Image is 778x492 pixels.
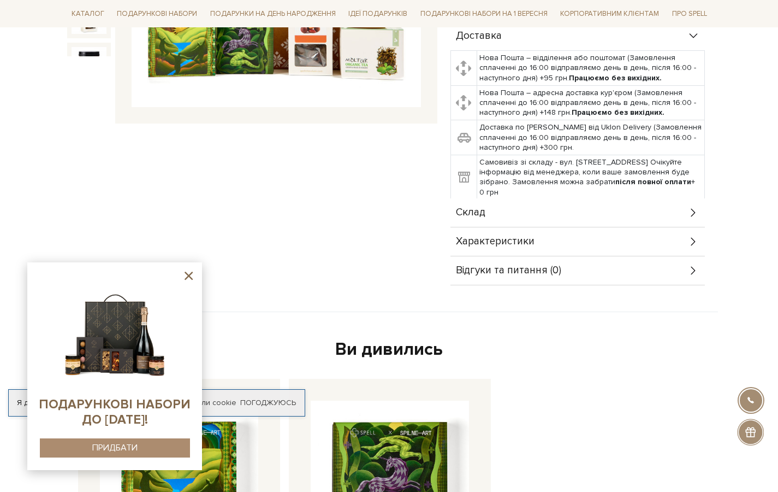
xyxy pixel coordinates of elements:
[240,398,296,408] a: Погоджуюсь
[456,266,561,276] span: Відгуки та питання (0)
[456,208,485,218] span: Склад
[572,108,664,117] b: Працюємо без вихідних.
[206,5,340,22] a: Подарунки на День народження
[569,73,662,83] b: Працюємо без вихідних.
[456,31,502,41] span: Доставка
[477,85,705,120] td: Нова Пошта – адресна доставка кур'єром (Замовлення сплаченні до 16:00 відправляємо день в день, п...
[456,237,534,247] span: Характеристики
[112,5,201,22] a: Подарункові набори
[668,5,711,22] a: Про Spell
[9,398,305,408] div: Я дозволяю [DOMAIN_NAME] використовувати
[477,120,705,155] td: Доставка по [PERSON_NAME] від Uklon Delivery (Замовлення сплаченні до 16:00 відправляємо день в д...
[556,4,663,23] a: Корпоративним клієнтам
[74,338,705,361] div: Ви дивились
[416,4,552,23] a: Подарункові набори на 1 Вересня
[187,398,236,407] a: файли cookie
[72,47,106,82] img: Подарунок Легенди пагорбів
[615,177,691,186] b: після повної оплати
[477,155,705,200] td: Самовивіз зі складу - вул. [STREET_ADDRESS] Очікуйте інформацію від менеджера, коли ваше замовлен...
[477,51,705,86] td: Нова Пошта – відділення або поштомат (Замовлення сплаченні до 16:00 відправляємо день в день, піс...
[67,5,109,22] a: Каталог
[344,5,412,22] a: Ідеї подарунків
